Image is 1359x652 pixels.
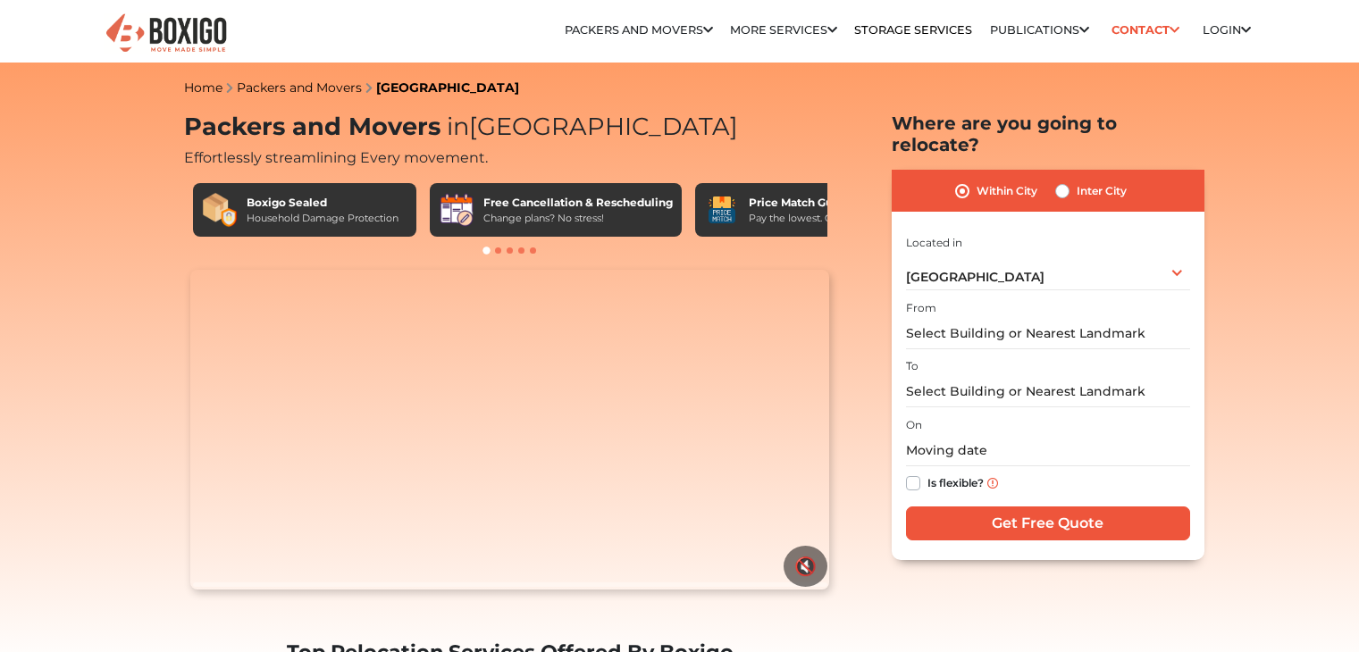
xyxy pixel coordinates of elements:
[749,195,885,211] div: Price Match Guarantee
[1106,16,1186,44] a: Contact
[906,269,1044,285] span: [GEOGRAPHIC_DATA]
[906,358,919,374] label: To
[927,472,984,491] label: Is flexible?
[483,195,673,211] div: Free Cancellation & Rescheduling
[906,376,1190,407] input: Select Building or Nearest Landmark
[977,180,1037,202] label: Within City
[104,12,229,55] img: Boxigo
[906,300,936,316] label: From
[440,112,738,141] span: [GEOGRAPHIC_DATA]
[906,417,922,433] label: On
[906,435,1190,466] input: Moving date
[247,195,398,211] div: Boxigo Sealed
[376,79,519,96] a: [GEOGRAPHIC_DATA]
[784,546,827,587] button: 🔇
[184,149,488,166] span: Effortlessly streamlining Every movement.
[237,79,362,96] a: Packers and Movers
[483,211,673,226] div: Change plans? No stress!
[202,192,238,228] img: Boxigo Sealed
[1077,180,1127,202] label: Inter City
[1203,23,1251,37] a: Login
[704,192,740,228] img: Price Match Guarantee
[247,211,398,226] div: Household Damage Protection
[892,113,1204,155] h2: Where are you going to relocate?
[990,23,1089,37] a: Publications
[906,318,1190,349] input: Select Building or Nearest Landmark
[190,270,829,589] video: Your browser does not support the video tag.
[854,23,972,37] a: Storage Services
[184,79,222,96] a: Home
[565,23,713,37] a: Packers and Movers
[906,506,1190,540] input: Get Free Quote
[184,113,836,142] h1: Packers and Movers
[987,478,998,489] img: info
[447,112,469,141] span: in
[439,192,474,228] img: Free Cancellation & Rescheduling
[906,235,962,251] label: Located in
[730,23,837,37] a: More services
[749,211,885,226] div: Pay the lowest. Guaranteed!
